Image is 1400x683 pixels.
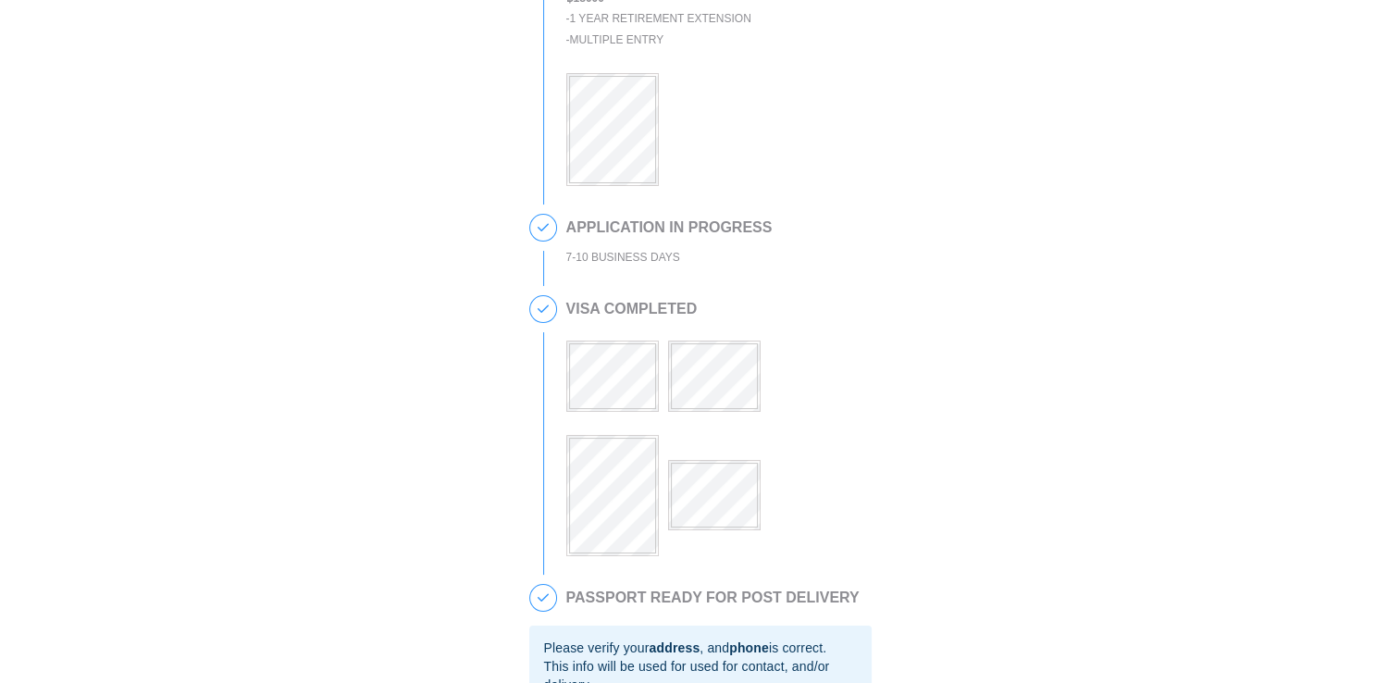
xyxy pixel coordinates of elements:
span: 5 [530,585,556,611]
span: 3 [530,215,556,241]
h2: PASSPORT READY FOR POST DELIVERY [566,590,860,606]
div: - Multiple entry [566,30,751,51]
b: address [649,640,700,655]
h2: APPLICATION IN PROGRESS [566,219,773,236]
span: 4 [530,296,556,322]
h2: VISA COMPLETED [566,301,862,317]
div: - 1 Year Retirement Extension [566,8,751,30]
div: 7-10 BUSINESS DAYS [566,247,773,268]
b: phone [729,640,769,655]
div: Please verify your , and is correct. [544,639,857,657]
